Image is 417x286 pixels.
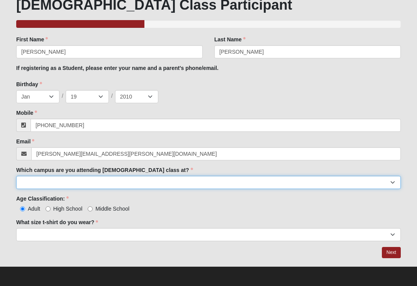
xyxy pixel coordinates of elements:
[16,166,193,174] label: Which campus are you attending [DEMOGRAPHIC_DATA] class at?
[214,36,246,43] label: Last Name
[62,92,63,100] span: /
[16,218,98,226] label: What size t-shirt do you wear?
[20,206,25,211] input: Adult
[16,195,69,203] label: Age Classification:
[46,206,51,211] input: High School
[16,36,48,43] label: First Name
[16,138,34,145] label: Email
[16,65,219,71] b: If registering as a Student, please enter your name and a parent's phone/email.
[382,247,401,258] a: Next
[16,109,37,117] label: Mobile
[95,206,129,212] span: Middle School
[28,206,40,212] span: Adult
[53,206,83,212] span: High School
[16,80,42,88] label: Birthday
[88,206,93,211] input: Middle School
[111,92,113,100] span: /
